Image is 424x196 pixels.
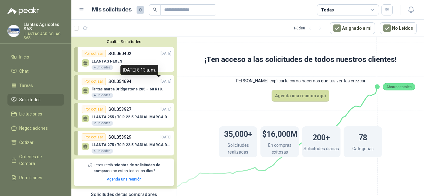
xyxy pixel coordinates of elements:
[19,82,33,89] span: Tareas
[82,50,106,57] div: Por cotizar
[160,107,171,112] p: [DATE]
[108,106,131,113] p: SOL053927
[92,87,163,91] p: llantas marca Bridgestone 285 – 60 R18.
[8,25,20,37] img: Company Logo
[160,51,171,57] p: [DATE]
[19,174,42,181] span: Remisiones
[92,5,132,14] h1: Mis solicitudes
[108,50,131,57] p: SOL060402
[7,122,64,134] a: Negociaciones
[262,127,297,140] h1: $16,000M
[313,130,330,144] h1: 200+
[19,96,41,103] span: Solicitudes
[7,65,64,77] a: Chat
[92,143,171,147] p: LLANTA 275 / 70 R 22.5 RADIAL MARCA BRIDGESTONE
[82,78,106,85] div: Por cotizar
[24,32,64,40] p: LLANTAS AGRICOLAS SAS
[7,151,64,169] a: Órdenes de Compra
[7,51,64,63] a: Inicio
[92,149,113,154] div: 4 Unidades
[24,22,64,31] p: Llantas Agricolas SAS
[160,79,171,85] p: [DATE]
[74,75,174,100] a: Por cotizarSOL054694[DATE] llantas marca Bridgestone 285 – 60 R18.4 Unidades
[92,121,113,126] div: 2 Unidades
[19,111,42,117] span: Licitaciones
[108,134,131,141] p: SOL053929
[224,127,252,140] h1: 35,000+
[120,65,158,75] div: [DATE] 8:13 a. m.
[219,142,257,157] p: Solicitudes realizadas
[352,145,374,154] p: Categorías
[137,6,144,14] span: 0
[330,22,375,34] button: Asignado a mi
[7,7,39,15] img: Logo peakr
[272,90,329,102] button: Agenda una reunion aquí
[304,145,339,154] p: Solicitudes diarias
[321,7,334,13] div: Todas
[19,153,58,167] span: Órdenes de Compra
[19,125,48,132] span: Negociaciones
[74,131,174,155] a: Por cotizarSOL053929[DATE] LLANTA 275 / 70 R 22.5 RADIAL MARCA BRIDGESTONE4 Unidades
[108,78,131,85] p: SOL054694
[7,108,64,120] a: Licitaciones
[153,7,157,12] span: search
[71,37,177,189] div: Ocultar SolicitudesPor cotizarSOL060402[DATE] LLANTAS NEXEN4 UnidadesPor cotizarSOL054694[DATE] l...
[92,65,113,70] div: 4 Unidades
[19,68,29,75] span: Chat
[92,115,171,119] p: LLANTA 255 / 70 R 22.5 RADIAL MARCA BRIDGESTONE
[380,22,417,34] button: No Leídos
[74,39,174,44] button: Ocultar Solicitudes
[293,23,325,33] div: 1 - 0 de 0
[82,133,106,141] div: Por cotizar
[92,59,122,63] p: LLANTAS NEXEN
[7,80,64,91] a: Tareas
[7,137,64,148] a: Cotizar
[82,106,106,113] div: Por cotizar
[260,142,299,157] p: En compras exitosas
[19,54,29,60] span: Inicio
[19,139,34,146] span: Cotizar
[7,172,64,184] a: Remisiones
[160,134,171,140] p: [DATE]
[7,94,64,106] a: Solicitudes
[359,130,367,144] h1: 78
[93,163,160,173] b: cientos de solicitudes de compra
[78,162,170,174] p: ¿Quieres recibir como estas todos los días?
[74,47,174,72] a: Por cotizarSOL060402[DATE] LLANTAS NEXEN4 Unidades
[107,177,142,181] a: Agenda una reunión
[74,103,174,128] a: Por cotizarSOL053927[DATE] LLANTA 255 / 70 R 22.5 RADIAL MARCA BRIDGESTONE2 Unidades
[92,93,113,98] div: 4 Unidades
